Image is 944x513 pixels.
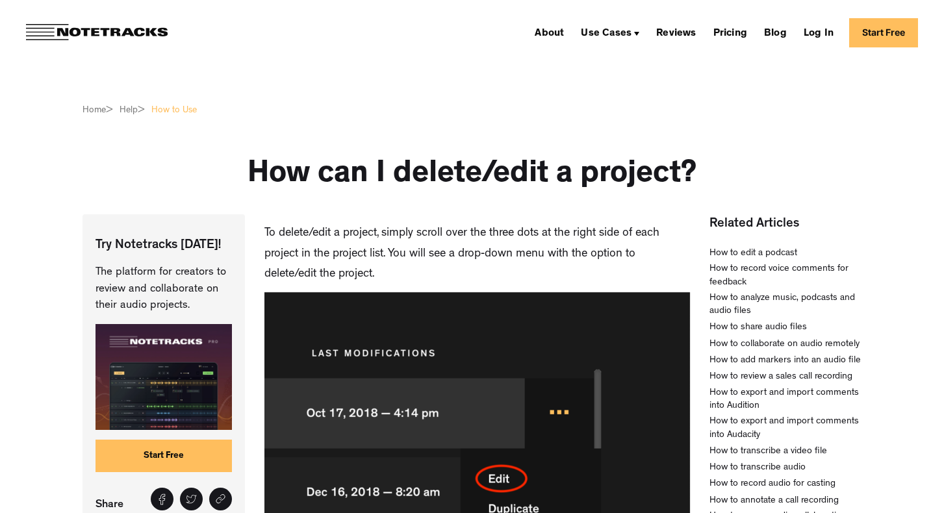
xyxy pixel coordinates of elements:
div: Use Cases [581,29,631,39]
p: To delete/edit a project, simply scroll over the three dots at the right side of each project in ... [264,224,690,286]
a: About [529,22,569,43]
a: How to record audio for casting [709,478,836,491]
a: How to collaborate on audio remotely [709,338,860,351]
h2: Related Articles [709,214,861,234]
a: How to edit a podcast [709,247,797,260]
div: Help [120,104,138,117]
a: Pricing [708,22,752,43]
a: Reviews [651,22,701,43]
a: How to export and import comments into Audition [709,387,861,414]
p: The platform for creators to review and collaborate on their audio projects. [96,264,233,314]
a: Tweet [180,488,203,510]
img: Share link icon [215,494,226,505]
div: > [106,104,113,117]
h1: How can I delete/edit a project? [248,156,696,195]
a: Help> [120,104,145,117]
a: How to export and import comments into Audacity [709,416,861,442]
div: > [138,104,145,117]
a: How to Use [151,104,197,117]
a: Start Free [96,440,233,472]
a: How to record voice comments for feedback [709,263,861,290]
a: Log In [798,22,839,43]
a: Home> [83,104,113,117]
div: Home [83,104,106,117]
a: Blog [759,22,792,43]
a: How to analyze music, podcasts and audio files [709,292,861,319]
a: Share on Facebook [151,488,173,510]
a: How to review a sales call recording [709,371,852,384]
a: Start Free [849,18,918,47]
a: How to add markers into an audio file [709,355,861,368]
a: How to transcribe audio [709,462,806,475]
div: Use Cases [576,22,644,43]
a: How to transcribe a video file [709,445,827,458]
p: Try Notetracks [DATE]! [96,237,233,255]
a: How to annotate a call recording [709,495,839,508]
a: How to share audio files [709,321,807,334]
